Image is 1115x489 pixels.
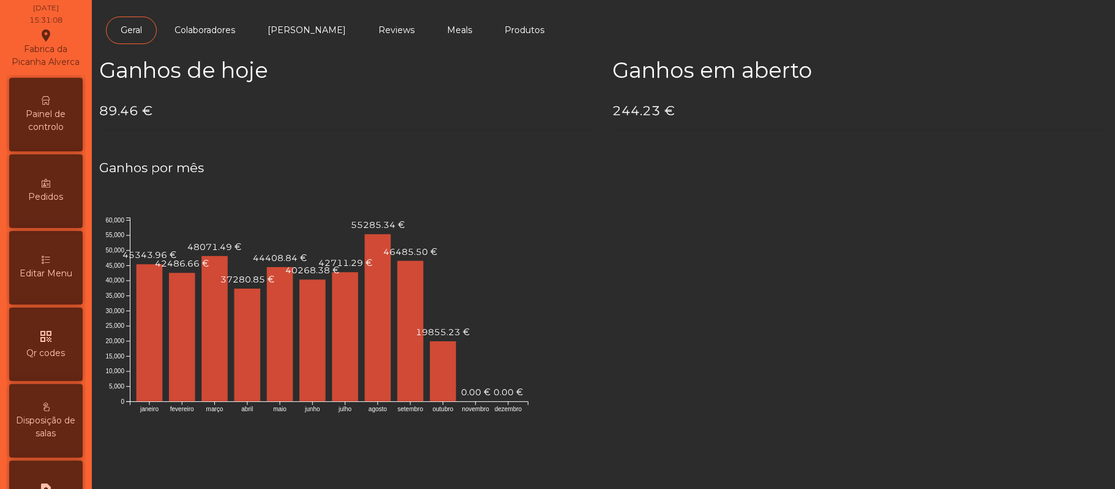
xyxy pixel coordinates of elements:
text: dezembro [495,406,522,412]
text: 55285.34 € [351,219,405,230]
text: 20,000 [105,338,124,344]
text: 19855.23 € [416,327,470,338]
text: novembro [462,406,490,412]
text: 45,000 [105,262,124,269]
div: 15:31:08 [29,15,62,26]
text: 25,000 [105,322,124,329]
div: [DATE] [33,2,59,13]
h4: 89.46 € [99,102,595,120]
a: Meals [432,17,487,44]
text: 42486.66 € [155,258,209,269]
text: outubro [433,406,454,412]
span: Disposição de salas [12,414,80,440]
span: Editar Menu [20,267,72,280]
a: Reviews [364,17,429,44]
text: 35,000 [105,292,124,299]
text: 0 [121,398,124,405]
text: 40,000 [105,277,124,284]
h4: Ganhos por mês [99,159,1108,177]
text: 44408.84 € [253,252,307,263]
text: 42711.29 € [318,257,372,268]
text: 46485.50 € [383,246,437,257]
text: março [206,406,223,412]
text: 5,000 [109,383,124,390]
text: fevereiro [170,406,194,412]
text: 50,000 [105,247,124,254]
span: Painel de controlo [12,108,80,134]
text: 40268.38 € [285,265,339,276]
text: julho [338,406,352,412]
span: Qr codes [27,347,66,360]
text: janeiro [140,406,159,412]
text: 60,000 [105,217,124,224]
span: Pedidos [29,191,64,203]
text: 0.00 € [494,387,523,398]
text: 10,000 [105,368,124,374]
h4: 244.23 € [613,102,1108,120]
text: 48071.49 € [188,241,242,252]
a: Geral [106,17,157,44]
text: agosto [369,406,387,412]
h2: Ganhos de hoje [99,58,595,83]
text: 37280.85 € [220,274,274,285]
a: [PERSON_NAME] [253,17,361,44]
i: qr_code [39,329,53,344]
text: 0.00 € [461,387,490,398]
text: 15,000 [105,353,124,360]
h2: Ganhos em aberto [613,58,1108,83]
text: 30,000 [105,308,124,314]
div: Fabrica da Picanha Alverca [10,28,82,69]
text: setembro [397,406,423,412]
text: abril [241,406,253,412]
text: junho [304,406,320,412]
a: Produtos [490,17,559,44]
text: maio [273,406,287,412]
text: 45343.96 € [122,249,176,260]
a: Colaboradores [160,17,250,44]
text: 55,000 [105,232,124,238]
i: location_on [39,28,53,43]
